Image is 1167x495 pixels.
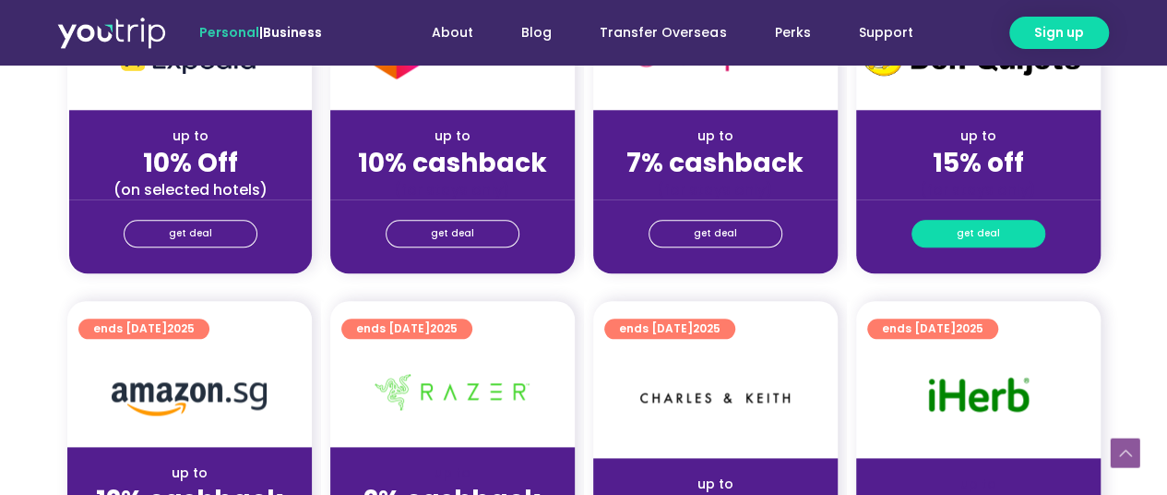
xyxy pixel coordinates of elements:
[167,320,195,336] span: 2025
[604,319,735,339] a: ends [DATE]2025
[1034,23,1084,42] span: Sign up
[84,127,297,146] div: up to
[169,221,212,247] span: get deal
[1009,17,1109,49] a: Sign up
[626,145,804,181] strong: 7% cashback
[750,16,834,50] a: Perks
[956,320,983,336] span: 2025
[199,23,259,42] span: Personal
[93,319,195,339] span: ends [DATE]
[356,319,458,339] span: ends [DATE]
[345,464,560,483] div: up to
[408,16,497,50] a: About
[693,320,720,336] span: 2025
[358,145,547,181] strong: 10% cashback
[341,319,472,339] a: ends [DATE]2025
[834,16,936,50] a: Support
[694,221,737,247] span: get deal
[608,127,823,146] div: up to
[649,220,782,247] a: get deal
[576,16,750,50] a: Transfer Overseas
[143,145,238,181] strong: 10% Off
[386,220,519,247] a: get deal
[372,16,936,50] nav: Menu
[882,319,983,339] span: ends [DATE]
[263,23,322,42] a: Business
[871,475,1086,494] div: up to
[608,180,823,199] div: (for stays only)
[82,464,297,483] div: up to
[608,475,823,494] div: up to
[619,319,720,339] span: ends [DATE]
[871,180,1086,199] div: (for stays only)
[430,320,458,336] span: 2025
[84,180,297,199] div: (on selected hotels)
[497,16,576,50] a: Blog
[957,221,1000,247] span: get deal
[871,127,1086,146] div: up to
[345,127,560,146] div: up to
[933,145,1024,181] strong: 15% off
[345,180,560,199] div: (for stays only)
[199,23,322,42] span: |
[431,221,474,247] span: get deal
[124,220,257,247] a: get deal
[78,319,209,339] a: ends [DATE]2025
[911,220,1045,247] a: get deal
[867,319,998,339] a: ends [DATE]2025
